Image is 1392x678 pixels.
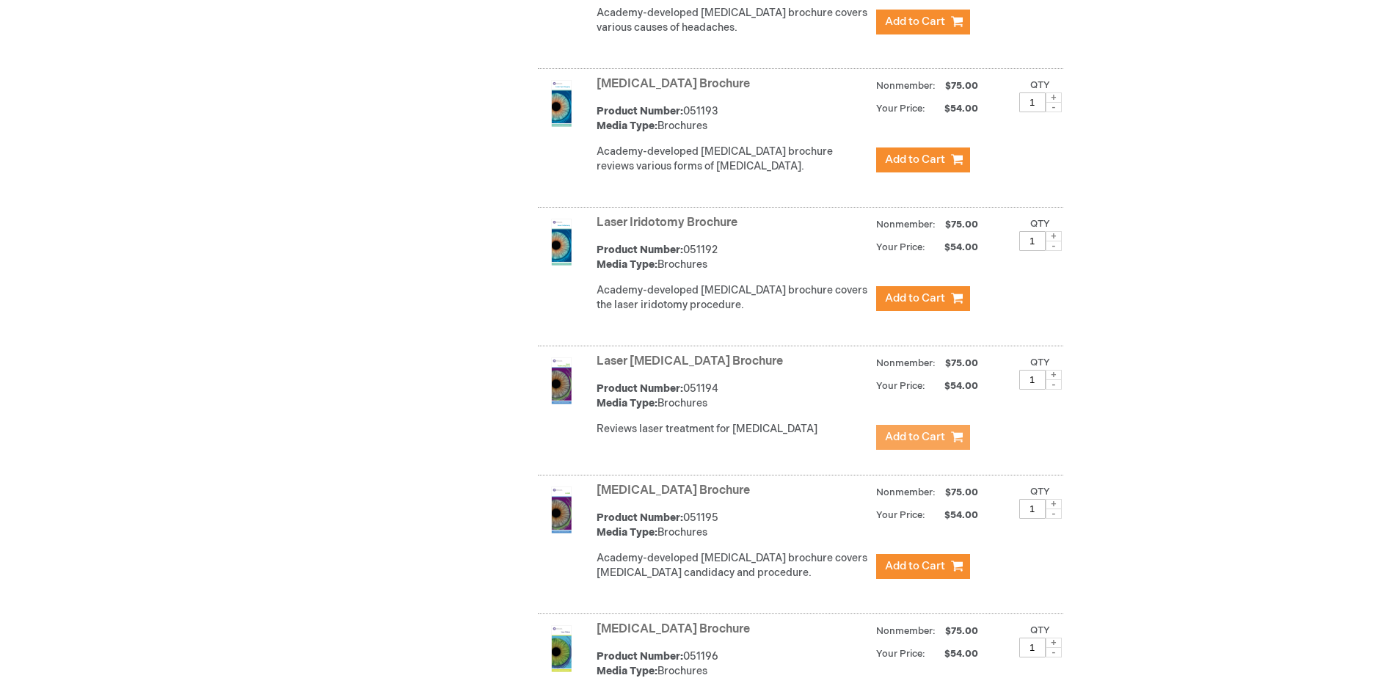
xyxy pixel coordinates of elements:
[876,622,936,641] strong: Nonmember:
[876,648,925,660] strong: Your Price:
[597,258,657,271] strong: Media Type:
[597,354,783,368] a: Laser [MEDICAL_DATA] Brochure
[876,484,936,502] strong: Nonmember:
[597,511,683,524] strong: Product Number:
[943,486,980,498] span: $75.00
[1030,79,1050,91] label: Qty
[885,559,945,573] span: Add to Cart
[538,486,585,533] img: LASIK Brochure
[876,425,970,450] button: Add to Cart
[1019,231,1046,251] input: Qty
[885,15,945,29] span: Add to Cart
[876,380,925,392] strong: Your Price:
[928,509,980,521] span: $54.00
[928,241,980,253] span: $54.00
[597,382,683,395] strong: Product Number:
[538,219,585,266] img: Laser Iridotomy Brochure
[1019,499,1046,519] input: Qty
[943,80,980,92] span: $75.00
[876,509,925,521] strong: Your Price:
[1030,357,1050,368] label: Qty
[597,551,869,580] div: Academy-developed [MEDICAL_DATA] brochure covers [MEDICAL_DATA] candidacy and procedure.
[1019,638,1046,657] input: Qty
[928,103,980,114] span: $54.00
[597,397,657,409] strong: Media Type:
[876,241,925,253] strong: Your Price:
[943,219,980,230] span: $75.00
[943,357,980,369] span: $75.00
[538,625,585,672] img: Low Vision Brochure
[876,103,925,114] strong: Your Price:
[597,243,869,272] div: 051192 Brochures
[1030,624,1050,636] label: Qty
[597,526,657,539] strong: Media Type:
[597,104,869,134] div: 051193 Brochures
[876,216,936,234] strong: Nonmember:
[876,554,970,579] button: Add to Cart
[597,244,683,256] strong: Product Number:
[597,422,869,437] div: Reviews laser treatment for [MEDICAL_DATA]
[597,6,869,35] div: Academy-developed [MEDICAL_DATA] brochure covers various causes of headaches.
[597,145,869,174] div: Academy-developed [MEDICAL_DATA] brochure reviews various forms of [MEDICAL_DATA].
[876,10,970,34] button: Add to Cart
[876,354,936,373] strong: Nonmember:
[1030,486,1050,497] label: Qty
[597,105,683,117] strong: Product Number:
[1030,218,1050,230] label: Qty
[597,120,657,132] strong: Media Type:
[943,625,980,637] span: $75.00
[597,511,869,540] div: 051195 Brochures
[597,77,750,91] a: [MEDICAL_DATA] Brochure
[597,283,869,313] div: Academy-developed [MEDICAL_DATA] brochure covers the laser iridotomy procedure.
[885,153,945,167] span: Add to Cart
[597,216,737,230] a: Laser Iridotomy Brochure
[876,77,936,95] strong: Nonmember:
[538,80,585,127] img: Laser Eye Surgery Brochure
[885,430,945,444] span: Add to Cart
[1019,370,1046,390] input: Qty
[597,382,869,411] div: 051194 Brochures
[597,665,657,677] strong: Media Type:
[876,286,970,311] button: Add to Cart
[885,291,945,305] span: Add to Cart
[1019,92,1046,112] input: Qty
[928,380,980,392] span: $54.00
[597,622,750,636] a: [MEDICAL_DATA] Brochure
[538,357,585,404] img: Laser Trabeculoplasty Brochure
[597,484,750,497] a: [MEDICAL_DATA] Brochure
[597,650,683,663] strong: Product Number:
[876,147,970,172] button: Add to Cart
[928,648,980,660] span: $54.00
